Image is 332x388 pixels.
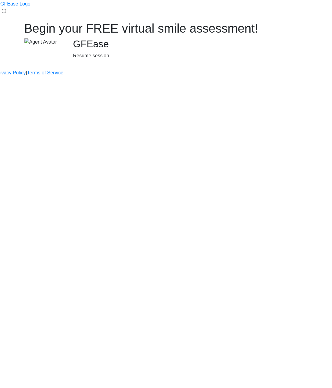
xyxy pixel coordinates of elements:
a: Terms of Service [27,69,63,77]
div: Resume session... [73,52,308,59]
img: Agent Avatar [24,38,57,46]
h1: Begin your FREE virtual smile assessment! [24,21,308,36]
h2: GFEase [73,38,308,50]
a: | [26,69,27,77]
